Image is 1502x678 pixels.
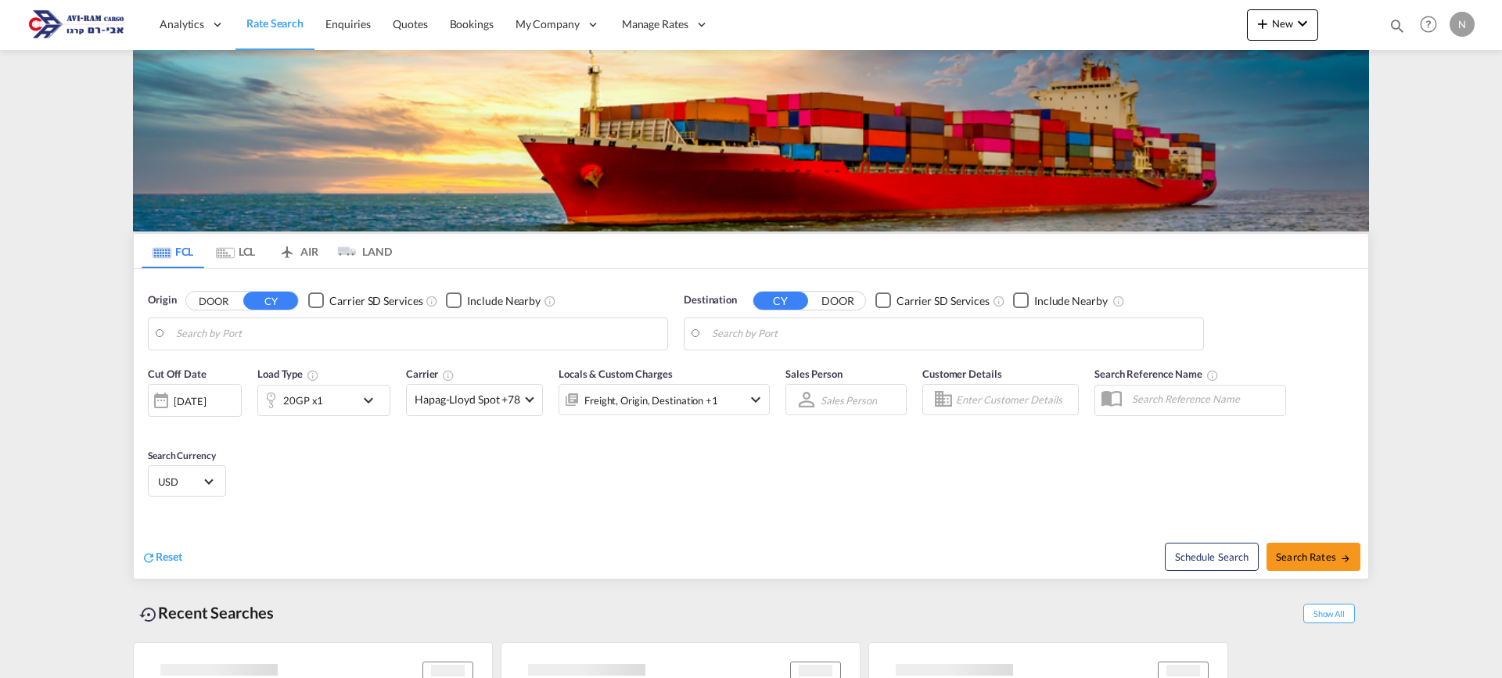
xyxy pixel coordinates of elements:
[148,368,207,380] span: Cut Off Date
[139,605,158,624] md-icon: icon-backup-restore
[810,292,865,310] button: DOOR
[1206,369,1219,382] md-icon: Your search will be saved by the below given name
[1450,12,1475,37] div: N
[622,16,688,32] span: Manage Rates
[257,385,390,416] div: 20GP x1icon-chevron-down
[1112,295,1125,307] md-icon: Unchecked: Ignores neighbouring ports when fetching rates.Checked : Includes neighbouring ports w...
[467,293,541,309] div: Include Nearby
[1253,14,1272,33] md-icon: icon-plus 400-fg
[142,234,392,268] md-pagination-wrapper: Use the left and right arrow keys to navigate between tabs
[1303,604,1355,623] span: Show All
[329,234,392,268] md-tab-item: LAND
[156,470,217,493] md-select: Select Currency: $ USDUnited States Dollar
[1253,17,1312,30] span: New
[1013,292,1108,309] md-checkbox: Checkbox No Ink
[243,292,298,310] button: CY
[1293,14,1312,33] md-icon: icon-chevron-down
[1415,11,1450,39] div: Help
[406,368,455,380] span: Carrier
[746,390,765,409] md-icon: icon-chevron-down
[1389,17,1406,41] div: icon-magnify
[1165,543,1259,571] button: Note: By default Schedule search will only considerorigin ports, destination ports and cut off da...
[257,368,319,380] span: Load Type
[446,292,541,309] md-checkbox: Checkbox No Ink
[325,17,371,30] span: Enquiries
[134,269,1368,579] div: Origin DOOR CY Checkbox No InkUnchecked: Search for CY (Container Yard) services for all selected...
[278,242,296,254] md-icon: icon-airplane
[174,394,206,408] div: [DATE]
[753,292,808,310] button: CY
[712,322,1195,346] input: Search by Port
[148,450,216,461] span: Search Currency
[1247,9,1318,41] button: icon-plus 400-fgNewicon-chevron-down
[359,391,386,410] md-icon: icon-chevron-down
[158,475,202,489] span: USD
[1276,551,1351,563] span: Search Rates
[204,234,267,268] md-tab-item: LCL
[426,295,438,307] md-icon: Unchecked: Search for CY (Container Yard) services for all selected carriers.Checked : Search for...
[584,389,718,411] div: Freight Origin Destination Factory Stuffing
[922,368,1001,380] span: Customer Details
[544,295,556,307] md-icon: Unchecked: Ignores neighbouring ports when fetching rates.Checked : Includes neighbouring ports w...
[1034,293,1108,309] div: Include Nearby
[148,415,160,436] md-datepicker: Select
[875,292,990,309] md-checkbox: Checkbox No Ink
[1124,387,1285,411] input: Search Reference Name
[415,392,520,407] span: Hapag-Lloyd Spot +78
[442,369,455,382] md-icon: The selected Trucker/Carrierwill be displayed in the rate results If the rates are from another f...
[308,292,422,309] md-checkbox: Checkbox No Ink
[133,50,1369,231] img: LCL+%26+FCL+BACKGROUND.png
[156,550,182,563] span: Reset
[393,17,427,30] span: Quotes
[450,17,494,30] span: Bookings
[819,389,879,411] md-select: Sales Person
[142,551,156,565] md-icon: icon-refresh
[785,368,843,380] span: Sales Person
[1340,553,1351,564] md-icon: icon-arrow-right
[307,369,319,382] md-icon: icon-information-outline
[148,384,242,417] div: [DATE]
[142,234,204,268] md-tab-item: FCL
[142,549,182,566] div: icon-refreshReset
[160,16,204,32] span: Analytics
[559,384,770,415] div: Freight Origin Destination Factory Stuffingicon-chevron-down
[133,595,280,630] div: Recent Searches
[993,295,1005,307] md-icon: Unchecked: Search for CY (Container Yard) services for all selected carriers.Checked : Search for...
[246,16,304,30] span: Rate Search
[1094,368,1219,380] span: Search Reference Name
[23,7,129,42] img: 166978e0a5f911edb4280f3c7a976193.png
[283,389,323,411] div: 20GP x1
[186,292,241,310] button: DOOR
[1389,17,1406,34] md-icon: icon-magnify
[1267,543,1360,571] button: Search Ratesicon-arrow-right
[516,16,580,32] span: My Company
[267,234,329,268] md-tab-item: AIR
[148,292,176,308] span: Origin
[684,292,737,308] span: Destination
[176,322,659,346] input: Search by Port
[897,293,990,309] div: Carrier SD Services
[956,388,1073,411] input: Enter Customer Details
[329,293,422,309] div: Carrier SD Services
[559,368,673,380] span: Locals & Custom Charges
[1415,11,1442,38] span: Help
